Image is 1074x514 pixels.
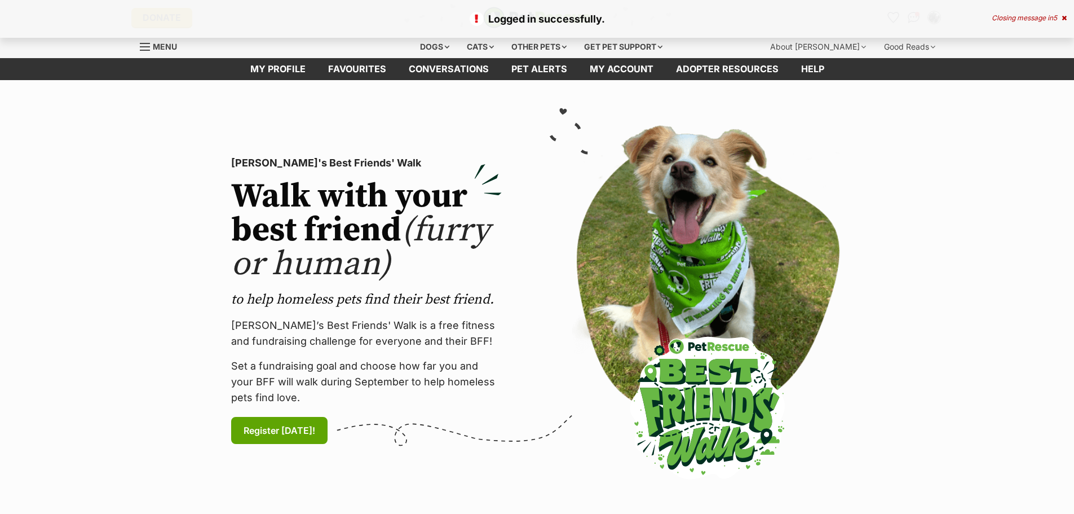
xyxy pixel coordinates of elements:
[412,36,457,58] div: Dogs
[790,58,836,80] a: Help
[317,58,397,80] a: Favourites
[459,36,502,58] div: Cats
[231,291,502,309] p: to help homeless pets find their best friend.
[231,358,502,406] p: Set a fundraising goal and choose how far you and your BFF will walk during September to help hom...
[231,417,328,444] a: Register [DATE]!
[231,209,490,285] span: (furry or human)
[397,58,500,80] a: conversations
[578,58,665,80] a: My account
[153,42,177,51] span: Menu
[876,36,943,58] div: Good Reads
[231,318,502,349] p: [PERSON_NAME]’s Best Friends' Walk is a free fitness and fundraising challenge for everyone and t...
[140,36,185,56] a: Menu
[665,58,790,80] a: Adopter resources
[576,36,670,58] div: Get pet support
[500,58,578,80] a: Pet alerts
[239,58,317,80] a: My profile
[231,180,502,282] h2: Walk with your best friend
[244,424,315,437] span: Register [DATE]!
[503,36,574,58] div: Other pets
[762,36,874,58] div: About [PERSON_NAME]
[231,155,502,171] p: [PERSON_NAME]'s Best Friends' Walk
